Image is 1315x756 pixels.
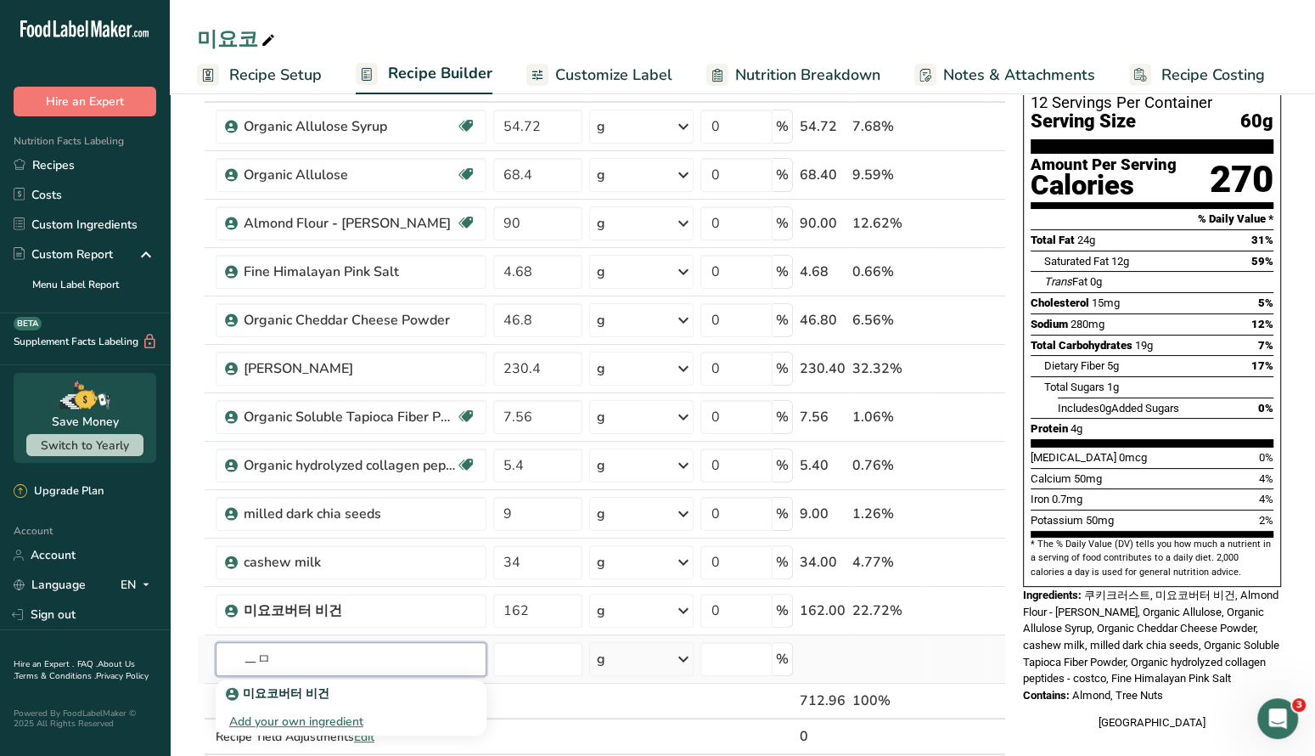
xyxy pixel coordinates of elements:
[1074,472,1102,485] span: 50mg
[354,729,374,745] span: Edit
[1259,451,1273,464] span: 0%
[1072,689,1163,702] span: Almond, Tree Nuts
[597,504,605,524] div: g
[800,165,846,185] div: 68.40
[852,601,925,621] div: 22.72%
[1258,402,1273,415] span: 0%
[852,504,925,524] div: 1.26%
[597,649,605,669] div: g
[356,54,492,95] a: Recipe Builder
[800,455,846,476] div: 5.40
[852,552,925,573] div: 4.77%
[229,685,329,702] p: 미요코버터 비건
[52,413,119,431] div: Save Money
[1044,275,1072,288] i: Trans
[197,56,322,94] a: Recipe Setup
[1071,318,1104,330] span: 280mg
[1031,234,1075,246] span: Total Fat
[1071,422,1082,435] span: 4g
[597,310,605,330] div: g
[800,116,846,137] div: 54.72
[1251,255,1273,268] span: 59%
[1044,255,1109,268] span: Saturated Fat
[14,658,74,670] a: Hire an Expert .
[1044,275,1087,288] span: Fat
[244,310,456,330] div: Organic Cheddar Cheese Powder
[1099,402,1111,415] span: 0g
[1031,173,1177,198] div: Calories
[852,213,925,234] div: 12.62%
[597,601,605,621] div: g
[852,407,925,427] div: 1.06%
[555,64,672,87] span: Customize Label
[14,658,135,682] a: About Us .
[1111,255,1129,268] span: 12g
[1023,689,1070,702] span: Contains:
[852,116,925,137] div: 7.68%
[597,358,605,379] div: g
[597,552,605,573] div: g
[244,552,456,573] div: cashew milk
[735,64,880,87] span: Nutrition Breakdown
[800,358,846,379] div: 230.40
[14,670,96,682] a: Terms & Conditions .
[244,455,456,476] div: Organic hydrolyzed collagen peptides - costco
[852,310,925,330] div: 6.56%
[1086,514,1114,527] span: 50mg
[388,62,492,85] span: Recipe Builder
[229,64,322,87] span: Recipe Setup
[597,165,605,185] div: g
[1031,94,1273,111] div: 12 Servings Per Container
[1031,472,1071,485] span: Calcium
[800,310,846,330] div: 46.80
[1031,157,1177,173] div: Amount Per Serving
[852,165,925,185] div: 9.59%
[1107,381,1119,393] span: 1g
[597,407,605,427] div: g
[1251,318,1273,330] span: 12%
[14,483,104,500] div: Upgrade Plan
[244,504,456,524] div: milled dark chia seeds
[14,708,156,729] div: Powered By FoodLabelMaker © 2025 All Rights Reserved
[852,691,925,711] div: 100%
[852,455,925,476] div: 0.76%
[26,434,143,456] button: Switch to Yearly
[597,262,605,282] div: g
[526,56,672,94] a: Customize Label
[1251,234,1273,246] span: 31%
[1023,714,1281,731] div: [GEOGRAPHIC_DATA]
[77,658,98,670] a: FAQ .
[1023,589,1082,601] span: Ingredients:
[1210,157,1273,202] div: 270
[800,504,846,524] div: 9.00
[1031,422,1068,435] span: Protein
[943,64,1095,87] span: Notes & Attachments
[41,437,129,454] span: Switch to Yearly
[1044,359,1104,372] span: Dietary Fiber
[1161,64,1265,87] span: Recipe Costing
[229,713,473,731] div: Add your own ingredient
[1258,296,1273,309] span: 5%
[14,87,156,116] button: Hire an Expert
[244,116,456,137] div: Organic Allulose Syrup
[1259,493,1273,505] span: 4%
[244,601,456,621] div: 미요코버터 비건
[1031,538,1273,579] section: * The % Daily Value (DV) tells you how much a nutrient in a serving of food contributes to a dail...
[14,245,113,263] div: Custom Report
[1031,296,1089,309] span: Cholesterol
[1129,56,1265,94] a: Recipe Costing
[800,262,846,282] div: 4.68
[1044,381,1104,393] span: Total Sugars
[800,601,846,621] div: 162.00
[1077,234,1095,246] span: 24g
[216,728,486,746] div: Recipe Yield Adjustments
[1259,514,1273,527] span: 2%
[121,575,156,595] div: EN
[1090,275,1102,288] span: 0g
[597,455,605,476] div: g
[1031,318,1068,330] span: Sodium
[96,670,149,682] a: Privacy Policy
[852,262,925,282] div: 0.66%
[14,317,42,330] div: BETA
[216,708,486,736] div: Add your own ingredient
